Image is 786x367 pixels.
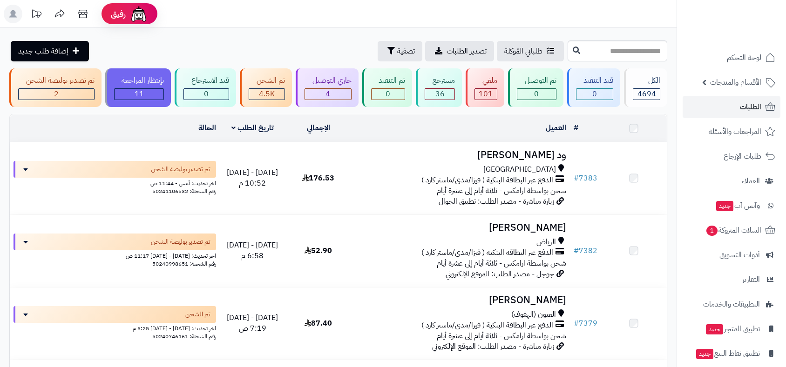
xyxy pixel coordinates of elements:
div: 0 [576,89,613,100]
span: شحن بواسطة ارامكس - ثلاثة أيام إلى عشرة أيام [437,258,566,269]
div: جاري التوصيل [305,75,352,86]
a: وآتس آبجديد [683,194,780,217]
div: 101 [475,89,497,100]
span: [GEOGRAPHIC_DATA] [483,164,556,175]
a: تاريخ الطلب [231,122,274,133]
div: اخر تحديث: [DATE] - [DATE] 11:17 ص [14,250,216,260]
div: 36 [425,89,454,100]
a: #7382 [574,245,597,256]
span: جديد [716,201,733,211]
a: المراجعات والأسئلة [683,120,780,143]
a: تحديثات المنصة [25,5,48,26]
span: الدفع عبر البطاقة البنكية ( فيزا/مدى/ماستر كارد ) [421,175,553,186]
a: بإنتظار المراجعة 11 [103,68,173,107]
span: 0 [386,88,390,100]
div: قيد الاسترجاع [183,75,229,86]
div: ملغي [474,75,497,86]
div: 4539 [249,89,285,100]
h3: ود [PERSON_NAME] [355,150,566,160]
a: الحالة [198,122,216,133]
span: تم تصدير بوليصة الشحن [151,165,210,174]
span: 36 [435,88,445,100]
span: الدفع عبر البطاقة البنكية ( فيزا/مدى/ماستر كارد ) [421,247,553,258]
span: التطبيقات والخدمات [703,298,760,311]
a: الكل4694 [622,68,669,107]
span: تم تصدير بوليصة الشحن [151,237,210,247]
a: الطلبات [683,96,780,118]
button: تصفية [378,41,422,61]
span: 52.90 [305,245,332,256]
span: 176.53 [302,173,334,184]
span: شحن بواسطة ارامكس - ثلاثة أيام إلى عشرة أيام [437,185,566,196]
div: تم تصدير بوليصة الشحن [18,75,95,86]
a: إضافة طلب جديد [11,41,89,61]
div: 4 [305,89,351,100]
div: بإنتظار المراجعة [114,75,164,86]
span: 2 [54,88,59,100]
div: 0 [517,89,556,100]
a: السلات المتروكة1 [683,219,780,241]
div: تم التنفيذ [371,75,406,86]
span: لوحة التحكم [727,51,761,64]
a: تطبيق المتجرجديد [683,318,780,340]
a: ملغي 101 [464,68,506,107]
a: أدوات التسويق [683,244,780,266]
a: مسترجع 36 [414,68,464,107]
span: جديد [696,349,713,359]
span: تطبيق نقاط البيع [695,347,760,360]
span: 1 [706,225,718,236]
span: الرياض [536,237,556,247]
span: الطلبات [740,100,761,113]
span: جوجل - مصدر الطلب: الموقع الإلكتروني [446,268,554,280]
a: جاري التوصيل 4 [294,68,360,107]
span: جديد [706,324,723,334]
a: طلبات الإرجاع [683,145,780,167]
a: العميل [546,122,566,133]
span: رفيق [111,8,126,20]
span: العيون (الهفوف) [511,309,556,320]
span: # [574,173,579,184]
div: اخر تحديث: أمس - 11:44 ص [14,178,216,187]
span: شحن بواسطة ارامكس - ثلاثة أيام إلى عشرة أيام [437,330,566,341]
span: [DATE] - [DATE] 6:58 م [227,240,278,261]
div: تم التوصيل [517,75,556,86]
span: تطبيق المتجر [705,322,760,335]
a: تم تصدير بوليصة الشحن 2 [7,68,103,107]
span: رقم الشحنة: 50240746161 [152,332,216,340]
a: قيد التنفيذ 0 [565,68,623,107]
span: 0 [204,88,209,100]
img: logo-2.png [723,10,777,29]
span: 4694 [637,88,656,100]
div: 0 [184,89,229,100]
div: تم الشحن [249,75,285,86]
a: لوحة التحكم [683,47,780,69]
a: تم التنفيذ 0 [360,68,414,107]
div: قيد التنفيذ [576,75,614,86]
span: 4.5K [259,88,275,100]
span: رقم الشحنة: 50240998651 [152,260,216,268]
span: # [574,318,579,329]
a: طلباتي المُوكلة [497,41,564,61]
a: قيد الاسترجاع 0 [173,68,238,107]
span: 87.40 [305,318,332,329]
span: 11 [135,88,144,100]
span: العملاء [742,174,760,187]
div: 2 [19,89,94,100]
div: 11 [115,89,164,100]
a: التقارير [683,268,780,291]
div: اخر تحديث: [DATE] - [DATE] 5:25 م [14,323,216,333]
h3: [PERSON_NAME] [355,222,566,233]
span: تصفية [397,46,415,57]
a: تصدير الطلبات [425,41,494,61]
span: السلات المتروكة [705,224,761,237]
span: زيارة مباشرة - مصدر الطلب: تطبيق الجوال [439,196,554,207]
span: طلبات الإرجاع [724,150,761,163]
span: تم الشحن [185,310,210,319]
a: تم الشحن 4.5K [238,68,294,107]
span: الأقسام والمنتجات [710,76,761,89]
a: الإجمالي [307,122,330,133]
span: 4 [325,88,330,100]
h3: [PERSON_NAME] [355,295,566,306]
span: وآتس آب [715,199,760,212]
span: # [574,245,579,256]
